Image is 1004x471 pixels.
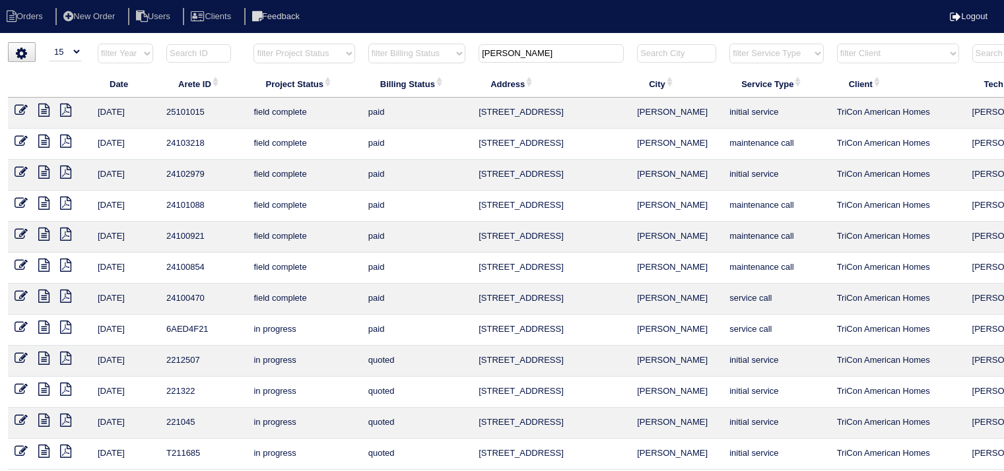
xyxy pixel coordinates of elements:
td: TriCon American Homes [830,346,966,377]
td: [PERSON_NAME] [630,408,723,439]
td: 221322 [160,377,247,408]
td: [PERSON_NAME] [630,346,723,377]
td: TriCon American Homes [830,408,966,439]
td: [DATE] [91,98,160,129]
a: Users [128,11,181,21]
a: Logout [950,11,987,21]
a: New Order [55,11,125,21]
td: [PERSON_NAME] [630,439,723,470]
td: field complete [247,160,361,191]
td: in progress [247,315,361,346]
td: [PERSON_NAME] [630,253,723,284]
td: 24100921 [160,222,247,253]
td: maintenance call [723,191,830,222]
td: TriCon American Homes [830,98,966,129]
td: initial service [723,439,830,470]
td: [STREET_ADDRESS] [472,439,630,470]
td: TriCon American Homes [830,315,966,346]
td: field complete [247,222,361,253]
td: field complete [247,129,361,160]
td: [STREET_ADDRESS] [472,253,630,284]
td: initial service [723,98,830,129]
td: service call [723,284,830,315]
th: Client: activate to sort column ascending [830,70,966,98]
td: [DATE] [91,315,160,346]
td: initial service [723,377,830,408]
td: initial service [723,160,830,191]
td: [DATE] [91,346,160,377]
td: service call [723,315,830,346]
td: [PERSON_NAME] [630,191,723,222]
td: [STREET_ADDRESS] [472,408,630,439]
th: Billing Status: activate to sort column ascending [362,70,472,98]
td: field complete [247,191,361,222]
td: 24100470 [160,284,247,315]
th: Arete ID: activate to sort column ascending [160,70,247,98]
td: paid [362,129,472,160]
td: 2212507 [160,346,247,377]
td: TriCon American Homes [830,222,966,253]
td: 6AED4F21 [160,315,247,346]
input: Search Address [479,44,624,63]
td: initial service [723,408,830,439]
th: Address: activate to sort column ascending [472,70,630,98]
td: [DATE] [91,439,160,470]
td: paid [362,284,472,315]
td: T211685 [160,439,247,470]
td: TriCon American Homes [830,253,966,284]
td: quoted [362,346,472,377]
td: [PERSON_NAME] [630,222,723,253]
li: Feedback [244,8,310,26]
td: [PERSON_NAME] [630,129,723,160]
td: quoted [362,408,472,439]
td: quoted [362,377,472,408]
td: [DATE] [91,408,160,439]
td: [STREET_ADDRESS] [472,98,630,129]
td: paid [362,222,472,253]
td: TriCon American Homes [830,439,966,470]
th: City: activate to sort column ascending [630,70,723,98]
td: 24101088 [160,191,247,222]
td: initial service [723,346,830,377]
td: [PERSON_NAME] [630,160,723,191]
td: maintenance call [723,222,830,253]
td: TriCon American Homes [830,191,966,222]
td: [DATE] [91,129,160,160]
td: 221045 [160,408,247,439]
td: [STREET_ADDRESS] [472,346,630,377]
th: Project Status: activate to sort column ascending [247,70,361,98]
th: Service Type: activate to sort column ascending [723,70,830,98]
td: in progress [247,346,361,377]
td: [DATE] [91,377,160,408]
td: [DATE] [91,284,160,315]
td: [DATE] [91,222,160,253]
td: paid [362,98,472,129]
td: [PERSON_NAME] [630,377,723,408]
td: 25101015 [160,98,247,129]
td: in progress [247,439,361,470]
td: TriCon American Homes [830,284,966,315]
th: Date [91,70,160,98]
td: paid [362,191,472,222]
td: maintenance call [723,253,830,284]
td: [PERSON_NAME] [630,315,723,346]
td: [STREET_ADDRESS] [472,191,630,222]
td: [PERSON_NAME] [630,284,723,315]
td: TriCon American Homes [830,129,966,160]
input: Search ID [166,44,231,63]
td: [DATE] [91,191,160,222]
td: [DATE] [91,160,160,191]
td: [STREET_ADDRESS] [472,377,630,408]
li: New Order [55,8,125,26]
td: in progress [247,408,361,439]
td: 24103218 [160,129,247,160]
td: paid [362,253,472,284]
td: in progress [247,377,361,408]
td: field complete [247,284,361,315]
td: [DATE] [91,253,160,284]
td: 24100854 [160,253,247,284]
li: Users [128,8,181,26]
td: quoted [362,439,472,470]
td: TriCon American Homes [830,377,966,408]
td: [STREET_ADDRESS] [472,315,630,346]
